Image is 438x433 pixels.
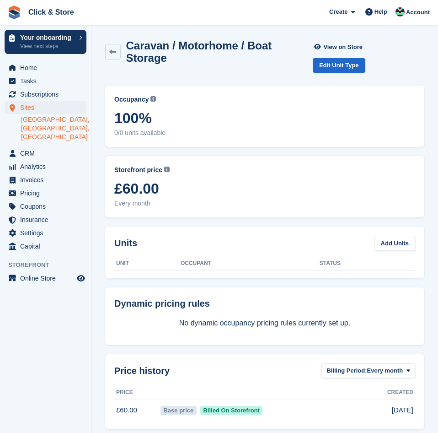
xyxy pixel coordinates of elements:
[5,200,86,213] a: menu
[20,34,75,41] p: Your onboarding
[20,272,75,285] span: Online Store
[200,406,263,415] span: Billed On Storefront
[114,199,415,208] span: Every month
[5,147,86,160] a: menu
[114,385,159,400] th: Price
[114,364,170,378] span: Price history
[5,240,86,253] a: menu
[329,7,347,16] span: Create
[20,147,75,160] span: CRM
[5,101,86,114] a: menu
[114,165,162,175] span: Storefront price
[114,95,149,104] span: Occupancy
[126,39,313,64] h2: Caravan / Motorhome / Boat Storage
[320,256,415,271] th: Status
[114,400,159,420] td: £60.00
[5,61,86,74] a: menu
[20,173,75,186] span: Invoices
[5,272,86,285] a: menu
[25,5,78,20] a: Click & Store
[5,213,86,226] a: menu
[7,5,21,19] img: stora-icon-8386f47178a22dfd0bd8f6a31ec36ba5ce8667c1dd55bd0f319d3a0aa187defe.svg
[5,187,86,200] a: menu
[20,213,75,226] span: Insurance
[20,200,75,213] span: Coupons
[20,88,75,101] span: Subscriptions
[374,236,415,251] a: Add Units
[5,160,86,173] a: menu
[20,61,75,74] span: Home
[5,88,86,101] a: menu
[114,256,181,271] th: Unit
[164,167,170,172] img: icon-info-grey-7440780725fd019a000dd9b08b2336e03edf1995a4989e88bcd33f0948082b44.svg
[20,187,75,200] span: Pricing
[20,240,75,253] span: Capital
[326,366,367,375] span: Billing Period:
[374,7,387,16] span: Help
[20,227,75,239] span: Settings
[5,227,86,239] a: menu
[20,75,75,87] span: Tasks
[160,406,197,415] span: Base price
[321,363,415,379] button: Billing Period: Every month
[20,101,75,114] span: Sites
[75,273,86,284] a: Preview store
[313,39,366,54] a: View on Store
[406,8,430,17] span: Account
[20,160,75,173] span: Analytics
[114,110,415,126] span: 100%
[395,7,405,16] img: Kye Daniel
[367,366,403,375] span: Every month
[114,180,415,197] span: £60.00
[114,297,415,310] div: Dynamic pricing rules
[114,128,415,138] span: 0/0 units available
[114,236,137,250] h2: Units
[5,30,86,54] a: Your onboarding View next steps
[323,43,363,52] span: View on Store
[392,405,413,416] span: [DATE]
[313,58,365,73] a: Edit Unit Type
[21,115,86,141] a: [GEOGRAPHIC_DATA], [GEOGRAPHIC_DATA], [GEOGRAPHIC_DATA]
[5,75,86,87] a: menu
[8,260,91,270] span: Storefront
[5,173,86,186] a: menu
[20,42,75,50] p: View next steps
[114,318,415,329] p: No dynamic occupancy pricing rules currently set up.
[150,96,156,102] img: icon-info-grey-7440780725fd019a000dd9b08b2336e03edf1995a4989e88bcd33f0948082b44.svg
[181,256,320,271] th: Occupant
[387,388,413,396] span: Created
